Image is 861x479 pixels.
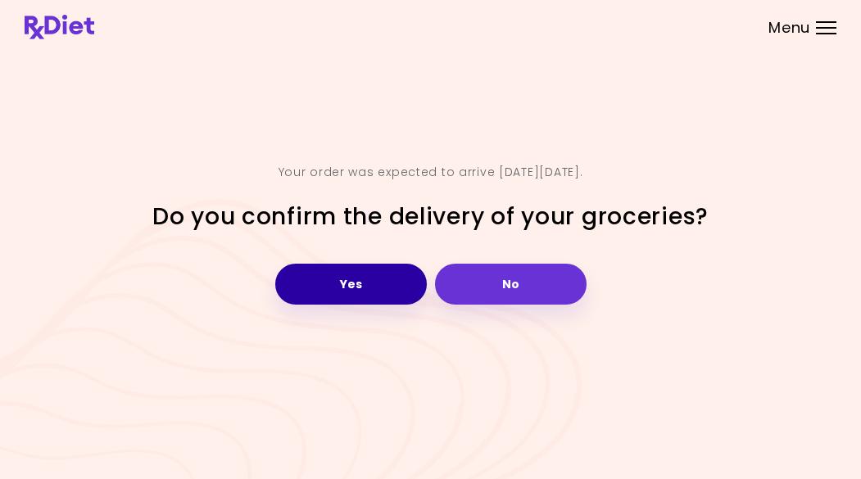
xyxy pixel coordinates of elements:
[435,264,587,305] button: No
[275,264,427,305] button: Yes
[768,20,810,35] span: Menu
[25,15,94,39] img: RxDiet
[279,160,583,186] div: Your order was expected to arrive [DATE][DATE].
[152,202,709,232] h2: Do you confirm the delivery of your groceries?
